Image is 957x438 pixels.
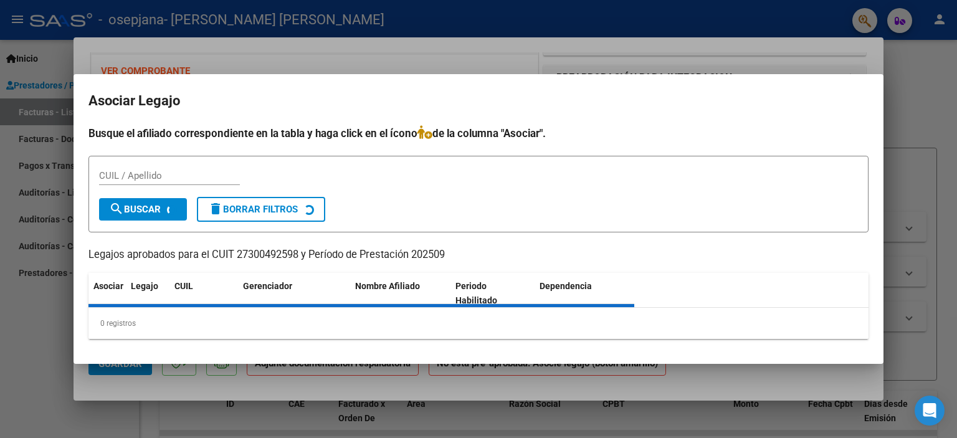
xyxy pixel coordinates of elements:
span: Borrar Filtros [208,204,298,215]
mat-icon: delete [208,201,223,216]
div: Open Intercom Messenger [915,396,945,426]
datatable-header-cell: Nombre Afiliado [350,273,450,314]
h2: Asociar Legajo [88,89,869,113]
datatable-header-cell: Gerenciador [238,273,350,314]
span: Dependencia [540,281,592,291]
span: Periodo Habilitado [455,281,497,305]
datatable-header-cell: Asociar [88,273,126,314]
datatable-header-cell: Periodo Habilitado [450,273,535,314]
div: 0 registros [88,308,869,339]
datatable-header-cell: Legajo [126,273,169,314]
datatable-header-cell: CUIL [169,273,238,314]
p: Legajos aprobados para el CUIT 27300492598 y Período de Prestación 202509 [88,247,869,263]
datatable-header-cell: Dependencia [535,273,635,314]
span: Asociar [93,281,123,291]
span: Nombre Afiliado [355,281,420,291]
span: CUIL [174,281,193,291]
button: Buscar [99,198,187,221]
span: Buscar [109,204,161,215]
h4: Busque el afiliado correspondiente en la tabla y haga click en el ícono de la columna "Asociar". [88,125,869,141]
button: Borrar Filtros [197,197,325,222]
mat-icon: search [109,201,124,216]
span: Gerenciador [243,281,292,291]
span: Legajo [131,281,158,291]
